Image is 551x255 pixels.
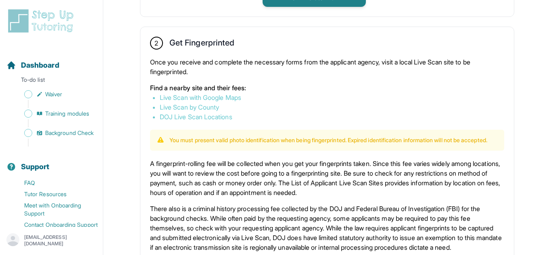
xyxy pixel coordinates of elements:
a: Background Check [6,127,103,139]
a: Dashboard [6,60,59,71]
a: Live Scan with Google Maps [160,93,241,102]
a: Waiver [6,89,103,100]
p: You must present valid photo identification when being fingerprinted. Expired identification info... [169,136,487,144]
p: There also is a criminal history processing fee collected by the DOJ and Federal Bureau of Invest... [150,204,504,252]
span: Waiver [45,90,62,98]
button: Dashboard [3,47,100,74]
a: Training modules [6,108,103,119]
a: Meet with Onboarding Support [6,200,103,219]
h2: Get Fingerprinted [169,38,234,51]
a: Tutor Resources [6,189,103,200]
span: Background Check [45,129,94,137]
p: Once you receive and complete the necessary forms from the applicant agency, visit a local Live S... [150,57,504,77]
a: FAQ [6,177,103,189]
button: Support [3,148,100,176]
a: Live Scan by County [160,103,219,111]
img: logo [6,8,78,34]
span: Training modules [45,110,89,118]
p: [EMAIL_ADDRESS][DOMAIN_NAME] [24,234,96,247]
span: Support [21,161,50,172]
span: 2 [154,38,158,48]
p: A fingerprint-rolling fee will be collected when you get your fingerprints taken. Since this fee ... [150,159,504,197]
button: [EMAIL_ADDRESS][DOMAIN_NAME] [6,233,96,248]
a: DOJ Live Scan Locations [160,113,232,121]
a: Contact Onboarding Support [6,219,103,230]
p: To-do list [3,76,100,87]
p: Find a nearby site and their fees: [150,83,504,93]
span: Dashboard [21,60,59,71]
